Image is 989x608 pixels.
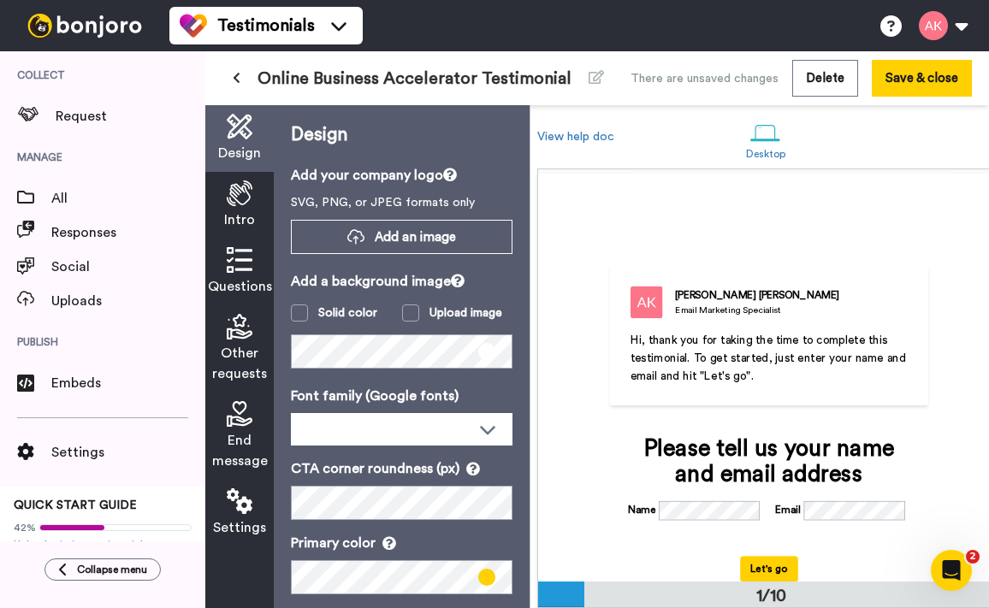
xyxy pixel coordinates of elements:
[966,550,980,564] span: 2
[14,499,137,511] span: QUICK START GUIDE
[291,533,512,553] p: Primary color
[291,194,512,211] p: SVG, PNG, or JPEG formats only
[537,131,614,143] a: View help doc
[212,343,267,384] span: Other requests
[291,220,512,254] button: Add an image
[51,442,205,463] span: Settings
[218,143,261,163] span: Design
[872,60,972,97] button: Save & close
[730,584,812,608] div: 1/10
[14,538,192,552] span: Upload existing testimonials
[258,67,571,91] span: Online Business Accelerator Testimonial
[746,148,786,160] div: Desktop
[51,257,205,277] span: Social
[291,386,512,406] p: Font family (Google fonts)
[429,304,502,322] div: Upload image
[21,14,149,38] img: bj-logo-header-white.svg
[291,458,512,479] p: CTA corner roundness (px)
[212,430,268,471] span: End message
[792,60,858,97] button: Delete
[51,373,205,393] span: Embeds
[44,558,161,581] button: Collapse menu
[56,106,205,127] span: Request
[14,521,36,534] span: 42%
[631,70,779,87] div: There are unsaved changes
[208,276,272,297] span: Questions
[51,291,205,311] span: Uploads
[737,109,795,168] a: Desktop
[628,436,911,487] div: Please tell us your name and email address
[51,222,205,243] span: Responses
[375,228,456,246] span: Add an image
[77,563,147,576] span: Collapse menu
[628,502,656,517] label: Name
[213,517,266,538] span: Settings
[931,550,972,591] iframe: Intercom live chat
[631,286,663,318] img: Email Marketing Specialist
[51,188,205,209] span: All
[675,304,839,316] div: Email Marketing Specialist
[740,556,798,581] button: Let's go
[180,12,207,39] img: tm-color.svg
[675,287,839,303] div: [PERSON_NAME] [PERSON_NAME]
[291,271,512,292] p: Add a background image
[318,304,377,322] div: Solid color
[291,122,512,148] p: Design
[224,210,255,230] span: Intro
[775,502,801,517] label: Email
[291,165,512,186] p: Add your company logo
[631,334,909,382] span: Hi, thank you for taking the time to complete this testimonial. To get started, just enter your n...
[217,14,315,38] span: Testimonials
